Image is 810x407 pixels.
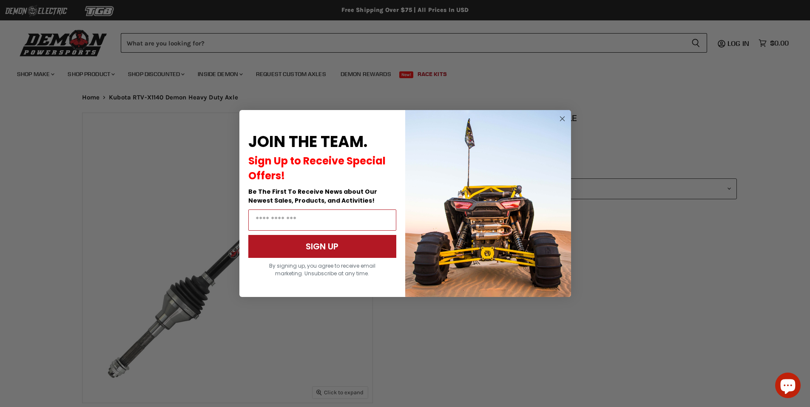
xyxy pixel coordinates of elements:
[248,154,386,183] span: Sign Up to Receive Special Offers!
[248,209,396,231] input: Email Address
[269,262,375,277] span: By signing up, you agree to receive email marketing. Unsubscribe at any time.
[248,131,367,153] span: JOIN THE TEAM.
[248,235,396,258] button: SIGN UP
[405,110,571,297] img: a9095488-b6e7-41ba-879d-588abfab540b.jpeg
[773,373,803,400] inbox-online-store-chat: Shopify online store chat
[557,113,568,124] button: Close dialog
[248,187,377,205] span: Be The First To Receive News about Our Newest Sales, Products, and Activities!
